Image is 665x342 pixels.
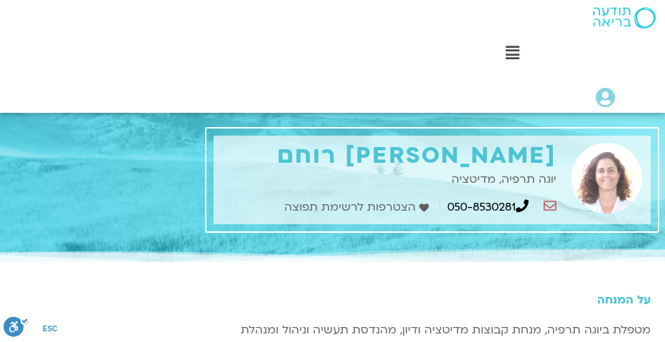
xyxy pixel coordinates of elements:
[221,173,556,186] h2: יוגה תרפיה, מדיטציה
[447,199,529,215] a: 050-8530281
[284,198,419,217] span: הצטרפות לרשימת תפוצה
[593,7,656,29] img: תודעה בריאה
[221,143,556,169] h1: [PERSON_NAME] רוחם
[284,198,432,217] a: הצטרפות לרשימת תפוצה
[214,293,651,306] h5: על המנחה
